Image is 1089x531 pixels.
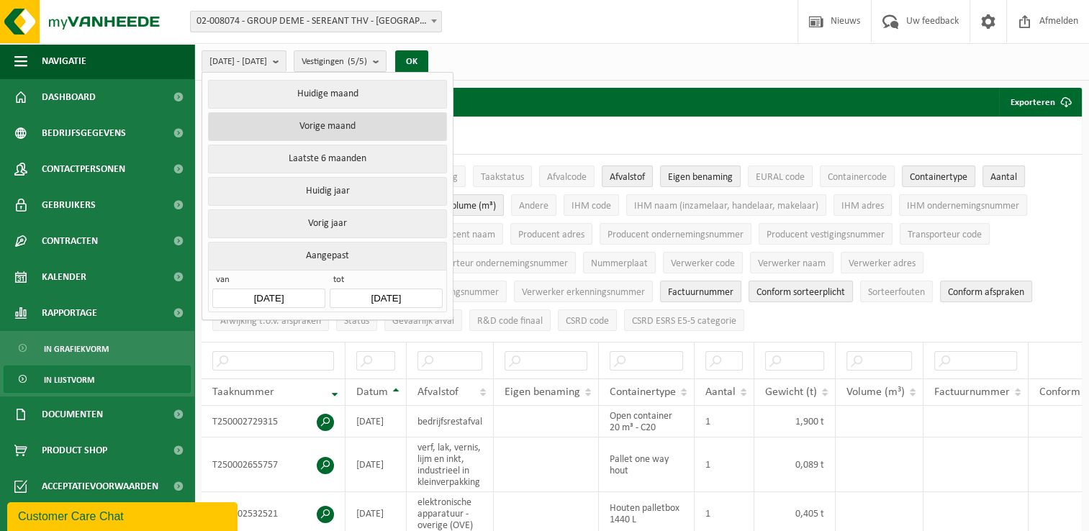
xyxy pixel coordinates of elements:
[758,258,826,269] span: Verwerker naam
[599,437,695,492] td: Pallet one way hout
[990,172,1017,183] span: Aantal
[600,223,751,245] button: Producent ondernemingsnummerProducent ondernemingsnummer: Activate to sort
[302,51,367,73] span: Vestigingen
[846,386,905,398] span: Volume (m³)
[860,281,933,302] button: SorteerfoutenSorteerfouten: Activate to sort
[849,258,916,269] span: Verwerker adres
[202,50,286,72] button: [DATE] - [DATE]
[900,223,990,245] button: Transporteur codeTransporteur code: Activate to sort
[392,316,454,327] span: Gevaarlijk afval
[294,50,387,72] button: Vestigingen(5/5)
[841,252,923,273] button: Verwerker adresVerwerker adres: Activate to sort
[212,386,274,398] span: Taaknummer
[42,295,97,331] span: Rapportage
[438,194,504,216] button: Volume (m³)Volume (m³): Activate to sort
[511,194,556,216] button: AndereAndere: Activate to sort
[407,406,494,437] td: bedrijfsrestafval
[212,274,325,289] span: van
[4,335,191,362] a: In grafiekvorm
[42,223,98,259] span: Contracten
[756,287,845,298] span: Conform sorteerplicht
[705,386,736,398] span: Aantal
[663,252,743,273] button: Verwerker codeVerwerker code: Activate to sort
[868,287,925,298] span: Sorteerfouten
[42,468,158,504] span: Acceptatievoorwaarden
[209,51,267,73] span: [DATE] - [DATE]
[510,223,592,245] button: Producent adresProducent adres: Activate to sort
[42,79,96,115] span: Dashboard
[668,287,733,298] span: Factuurnummer
[634,201,818,212] span: IHM naam (inzamelaar, handelaar, makelaar)
[519,201,548,212] span: Andere
[660,281,741,302] button: FactuurnummerFactuurnummer: Activate to sort
[948,287,1024,298] span: Conform afspraken
[610,386,676,398] span: Containertype
[44,335,109,363] span: In grafiekvorm
[208,145,446,173] button: Laatste 6 maanden
[564,194,619,216] button: IHM codeIHM code: Activate to sort
[190,11,442,32] span: 02-008074 - GROUP DEME - SEREANT THV - ANTWERPEN
[407,437,494,492] td: verf, lak, vernis, lijm en inkt, industrieel in kleinverpakking
[42,43,86,79] span: Navigatie
[748,165,813,187] button: EURAL codeEURAL code: Activate to sort
[208,177,446,206] button: Huidig jaar
[42,396,103,432] span: Documenten
[539,165,595,187] button: AfvalcodeAfvalcode: Activate to sort
[626,194,826,216] button: IHM naam (inzamelaar, handelaar, makelaar)IHM naam (inzamelaar, handelaar, makelaar): Activate to...
[558,309,617,331] button: CSRD codeCSRD code: Activate to sort
[473,165,532,187] button: TaakstatusTaakstatus: Activate to sort
[910,172,967,183] span: Containertype
[599,406,695,437] td: Open container 20 m³ - C20
[591,258,648,269] span: Nummerplaat
[841,201,884,212] span: IHM adres
[477,316,543,327] span: R&D code finaal
[336,309,377,331] button: StatusStatus: Activate to sort
[514,281,653,302] button: Verwerker erkenningsnummerVerwerker erkenningsnummer: Activate to sort
[395,50,428,73] button: OK
[348,57,367,66] count: (5/5)
[202,406,345,437] td: T250002729315
[208,112,446,141] button: Vorige maand
[421,258,568,269] span: Transporteur ondernemingsnummer
[191,12,441,32] span: 02-008074 - GROUP DEME - SEREANT THV - ANTWERPEN
[208,242,446,270] button: Aangepast
[42,187,96,223] span: Gebruikers
[345,437,407,492] td: [DATE]
[668,172,733,183] span: Eigen benaming
[428,230,495,240] span: Producent naam
[607,230,744,240] span: Producent ondernemingsnummer
[330,274,442,289] span: tot
[602,165,653,187] button: AfvalstofAfvalstof: Activate to sort
[982,165,1025,187] button: AantalAantal: Activate to sort
[907,201,1019,212] span: IHM ondernemingsnummer
[344,316,369,327] span: Status
[767,230,885,240] span: Producent vestigingsnummer
[518,230,584,240] span: Producent adres
[420,223,503,245] button: Producent naamProducent naam: Activate to sort
[42,151,125,187] span: Contactpersonen
[417,386,458,398] span: Afvalstof
[899,194,1027,216] button: IHM ondernemingsnummerIHM ondernemingsnummer: Activate to sort
[833,194,892,216] button: IHM adresIHM adres: Activate to sort
[208,209,446,238] button: Vorig jaar
[566,316,609,327] span: CSRD code
[765,386,817,398] span: Gewicht (t)
[522,287,645,298] span: Verwerker erkenningsnummer
[754,437,836,492] td: 0,089 t
[908,230,982,240] span: Transporteur code
[660,165,741,187] button: Eigen benamingEigen benaming: Activate to sort
[671,258,735,269] span: Verwerker code
[413,252,576,273] button: Transporteur ondernemingsnummerTransporteur ondernemingsnummer : Activate to sort
[220,316,321,327] span: Afwijking t.o.v. afspraken
[505,386,580,398] span: Eigen benaming
[759,223,893,245] button: Producent vestigingsnummerProducent vestigingsnummer: Activate to sort
[754,406,836,437] td: 1,900 t
[42,432,107,468] span: Product Shop
[610,172,645,183] span: Afvalstof
[749,281,853,302] button: Conform sorteerplicht : Activate to sort
[345,406,407,437] td: [DATE]
[632,316,736,327] span: CSRD ESRS E5-5 categorie
[547,172,587,183] span: Afvalcode
[208,80,446,109] button: Huidige maand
